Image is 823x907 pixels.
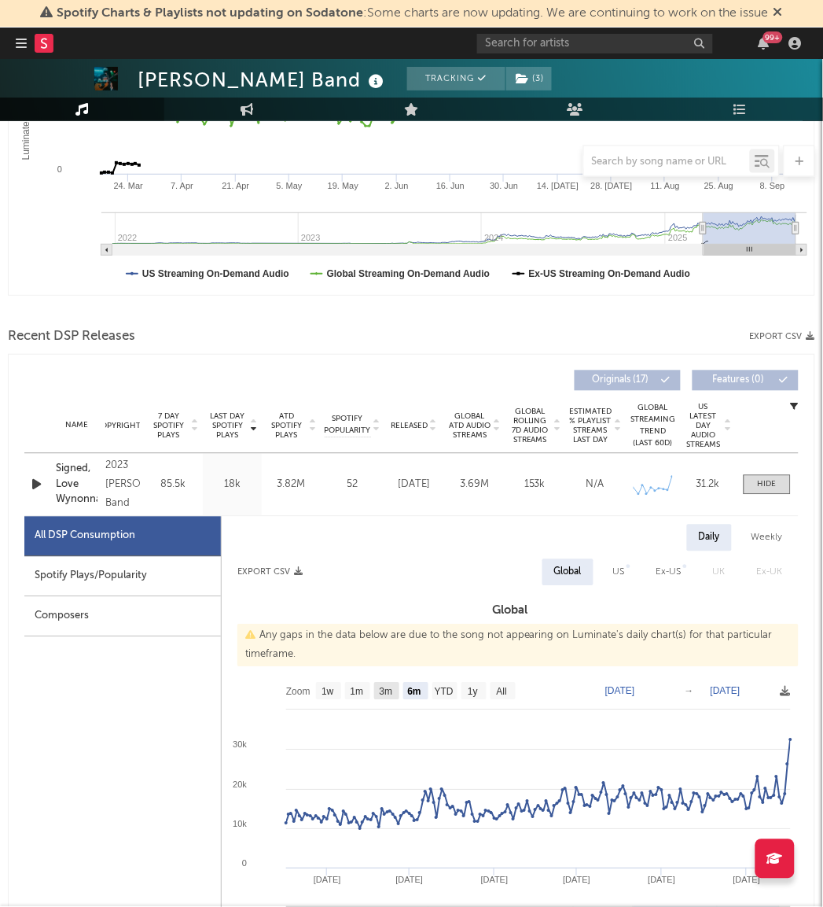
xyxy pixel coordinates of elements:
[286,687,310,698] text: Zoom
[759,37,770,50] button: 99+
[435,687,454,698] text: YTD
[685,477,732,493] div: 31.2k
[685,686,694,697] text: →
[408,687,421,698] text: 6m
[585,376,657,385] span: Originals ( 17 )
[266,477,317,493] div: 3.82M
[613,563,625,582] div: US
[138,67,388,93] div: [PERSON_NAME] Band
[222,181,249,190] text: 21. Apr
[509,477,561,493] div: 153k
[436,181,465,190] text: 16. Jun
[222,602,799,621] h3: Global
[24,557,221,597] div: Spotify Plays/Popularity
[509,407,552,445] span: Global Rolling 7D Audio Streams
[693,371,799,391] button: Features(0)
[35,527,135,546] div: All DSP Consumption
[651,181,680,190] text: 11. Aug
[477,34,713,53] input: Search for artists
[57,7,769,20] span: : Some charts are now updating. We are continuing to work on the issue
[148,477,199,493] div: 85.5k
[242,859,247,868] text: 0
[740,525,795,551] div: Weekly
[564,876,591,885] text: [DATE]
[569,407,612,445] span: Estimated % Playlist Streams Last Day
[325,414,371,437] span: Spotify Popularity
[481,876,509,885] text: [DATE]
[233,740,247,750] text: 30k
[648,876,676,885] text: [DATE]
[325,477,380,493] div: 52
[388,477,440,493] div: [DATE]
[277,181,303,190] text: 5. May
[56,420,97,432] div: Name
[711,686,740,697] text: [DATE]
[554,563,582,582] div: Global
[328,181,359,190] text: 19. May
[237,568,303,577] button: Export CSV
[506,67,552,90] button: (3)
[685,403,722,450] span: US Latest Day Audio Streams
[207,477,258,493] div: 18k
[380,687,393,698] text: 3m
[529,268,691,279] text: Ex-US Streaming On-Demand Audio
[57,7,364,20] span: Spotify Charts & Playlists not updating on Sodatone
[750,332,815,341] button: Export CSV
[763,31,783,43] div: 99 +
[760,181,785,190] text: 8. Sep
[233,780,247,790] text: 20k
[396,876,424,885] text: [DATE]
[114,181,144,190] text: 24. Mar
[24,517,221,557] div: All DSP Consumption
[448,477,501,493] div: 3.69M
[171,181,193,190] text: 7. Apr
[704,181,733,190] text: 25. Aug
[56,462,97,508] a: Signed, Love Wynonna
[505,67,553,90] span: ( 3 )
[148,412,189,441] span: 7 Day Spotify Plays
[385,181,409,190] text: 2. Jun
[773,7,783,20] span: Dismiss
[584,156,750,168] input: Search by song name or URL
[448,412,491,441] span: Global ATD Audio Streams
[687,525,732,551] div: Daily
[237,625,799,667] div: Any gaps in the data below are due to the song not appearing on Luminate's daily chart(s) for tha...
[24,597,221,637] div: Composers
[8,327,135,346] span: Recent DSP Releases
[497,687,507,698] text: All
[656,563,682,582] div: Ex-US
[575,371,681,391] button: Originals(17)
[490,181,518,190] text: 30. Jun
[105,457,140,514] div: 2023 [PERSON_NAME] Band
[605,686,635,697] text: [DATE]
[321,687,334,698] text: 1w
[468,687,478,698] text: 1y
[314,876,341,885] text: [DATE]
[351,687,364,698] text: 1m
[233,820,247,829] text: 10k
[95,422,141,431] span: Copyright
[703,376,775,385] span: Features ( 0 )
[630,403,677,450] div: Global Streaming Trend (Last 60D)
[537,181,579,190] text: 14. [DATE]
[266,412,307,441] span: ATD Spotify Plays
[569,477,622,493] div: N/A
[327,268,490,279] text: Global Streaming On-Demand Audio
[733,876,761,885] text: [DATE]
[391,422,428,431] span: Released
[591,181,633,190] text: 28. [DATE]
[207,412,248,441] span: Last Day Spotify Plays
[407,67,505,90] button: Tracking
[142,268,289,279] text: US Streaming On-Demand Audio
